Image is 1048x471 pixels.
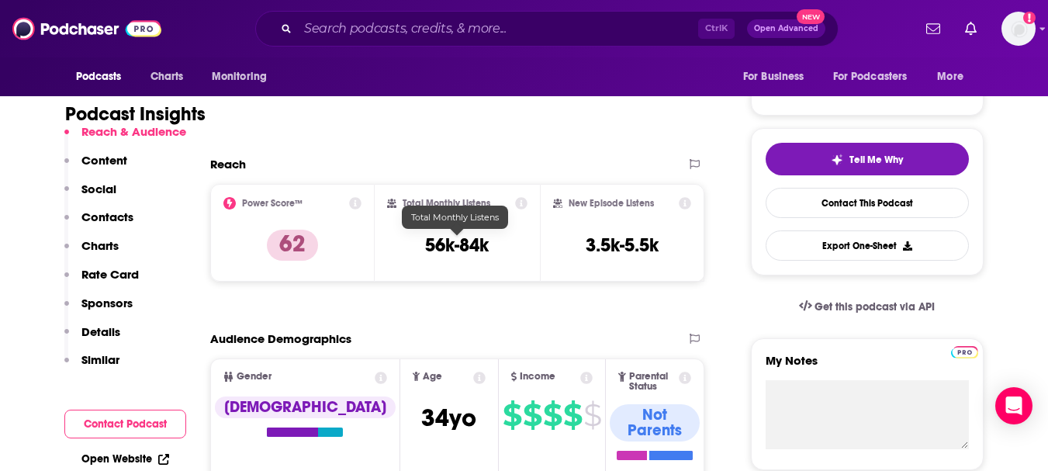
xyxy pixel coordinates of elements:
a: Pro website [951,344,978,358]
p: Content [81,153,127,168]
div: Search podcasts, credits, & more... [255,11,839,47]
span: Get this podcast via API [815,300,935,313]
h2: Audience Demographics [210,331,351,346]
p: Reach & Audience [81,124,186,139]
a: Charts [140,62,193,92]
button: tell me why sparkleTell Me Why [766,143,969,175]
button: open menu [65,62,142,92]
h2: Total Monthly Listens [403,198,490,209]
button: open menu [823,62,930,92]
a: Show notifications dropdown [920,16,946,42]
h3: 56k-84k [425,234,489,257]
a: Open Website [81,452,169,466]
span: $ [563,403,582,428]
a: Contact This Podcast [766,188,969,218]
p: Charts [81,238,119,253]
div: Open Intercom Messenger [995,387,1032,424]
p: Similar [81,352,119,367]
p: Social [81,182,116,196]
p: Sponsors [81,296,133,310]
button: Contact Podcast [64,410,186,438]
span: For Podcasters [833,66,908,88]
button: Open AdvancedNew [747,19,825,38]
span: For Business [743,66,804,88]
span: Logged in as hconnor [1001,12,1036,46]
span: Monitoring [212,66,267,88]
h2: Power Score™ [242,198,303,209]
span: $ [583,403,601,428]
p: Contacts [81,210,133,224]
img: User Profile [1001,12,1036,46]
svg: Add a profile image [1023,12,1036,24]
button: Contacts [64,210,133,238]
h2: Reach [210,157,246,171]
span: Ctrl K [698,19,735,39]
span: $ [503,403,521,428]
h1: Podcast Insights [65,102,206,126]
button: open menu [926,62,983,92]
button: Sponsors [64,296,133,324]
span: Charts [150,66,184,88]
span: $ [523,403,541,428]
a: Get this podcast via API [787,288,948,326]
button: Social [64,182,116,210]
h2: New Episode Listens [569,198,654,209]
p: Details [81,324,120,339]
p: 62 [267,230,318,261]
button: Reach & Audience [64,124,186,153]
label: My Notes [766,353,969,380]
h3: 3.5k-5.5k [586,234,659,257]
button: Rate Card [64,267,139,296]
span: $ [543,403,562,428]
span: More [937,66,963,88]
div: Not Parents [610,404,700,442]
button: Details [64,324,120,353]
img: Podchaser Pro [951,346,978,358]
span: Total Monthly Listens [411,212,499,223]
button: Content [64,153,127,182]
span: Income [520,372,555,382]
input: Search podcasts, credits, & more... [298,16,698,41]
span: Tell Me Why [849,154,903,166]
button: Export One-Sheet [766,230,969,261]
span: Podcasts [76,66,122,88]
img: tell me why sparkle [831,154,843,166]
span: Gender [237,372,272,382]
img: Podchaser - Follow, Share and Rate Podcasts [12,14,161,43]
span: Age [423,372,442,382]
a: Show notifications dropdown [959,16,983,42]
button: Show profile menu [1001,12,1036,46]
button: open menu [201,62,287,92]
span: Open Advanced [754,25,818,33]
span: Parental Status [629,372,676,392]
span: New [797,9,825,24]
button: Similar [64,352,119,381]
p: Rate Card [81,267,139,282]
button: Charts [64,238,119,267]
span: 34 yo [421,403,476,433]
div: [DEMOGRAPHIC_DATA] [215,397,396,418]
button: open menu [732,62,824,92]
